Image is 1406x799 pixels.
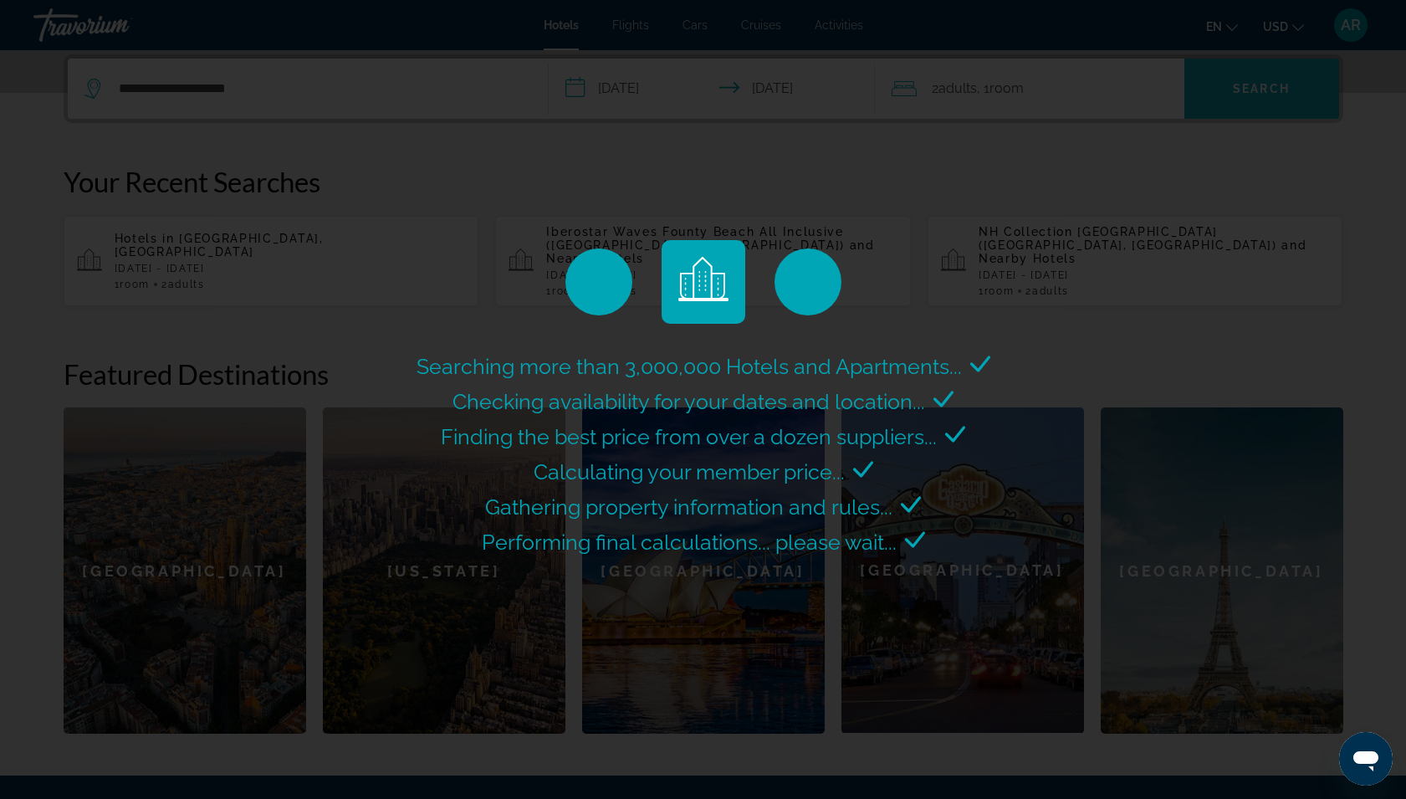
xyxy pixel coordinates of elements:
[485,494,892,520] span: Gathering property information and rules...
[1339,732,1393,786] iframe: Button to launch messaging window
[534,459,845,484] span: Calculating your member price...
[482,530,897,555] span: Performing final calculations... please wait...
[417,354,962,379] span: Searching more than 3,000,000 Hotels and Apartments...
[452,389,925,414] span: Checking availability for your dates and location...
[441,424,937,449] span: Finding the best price from over a dozen suppliers...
